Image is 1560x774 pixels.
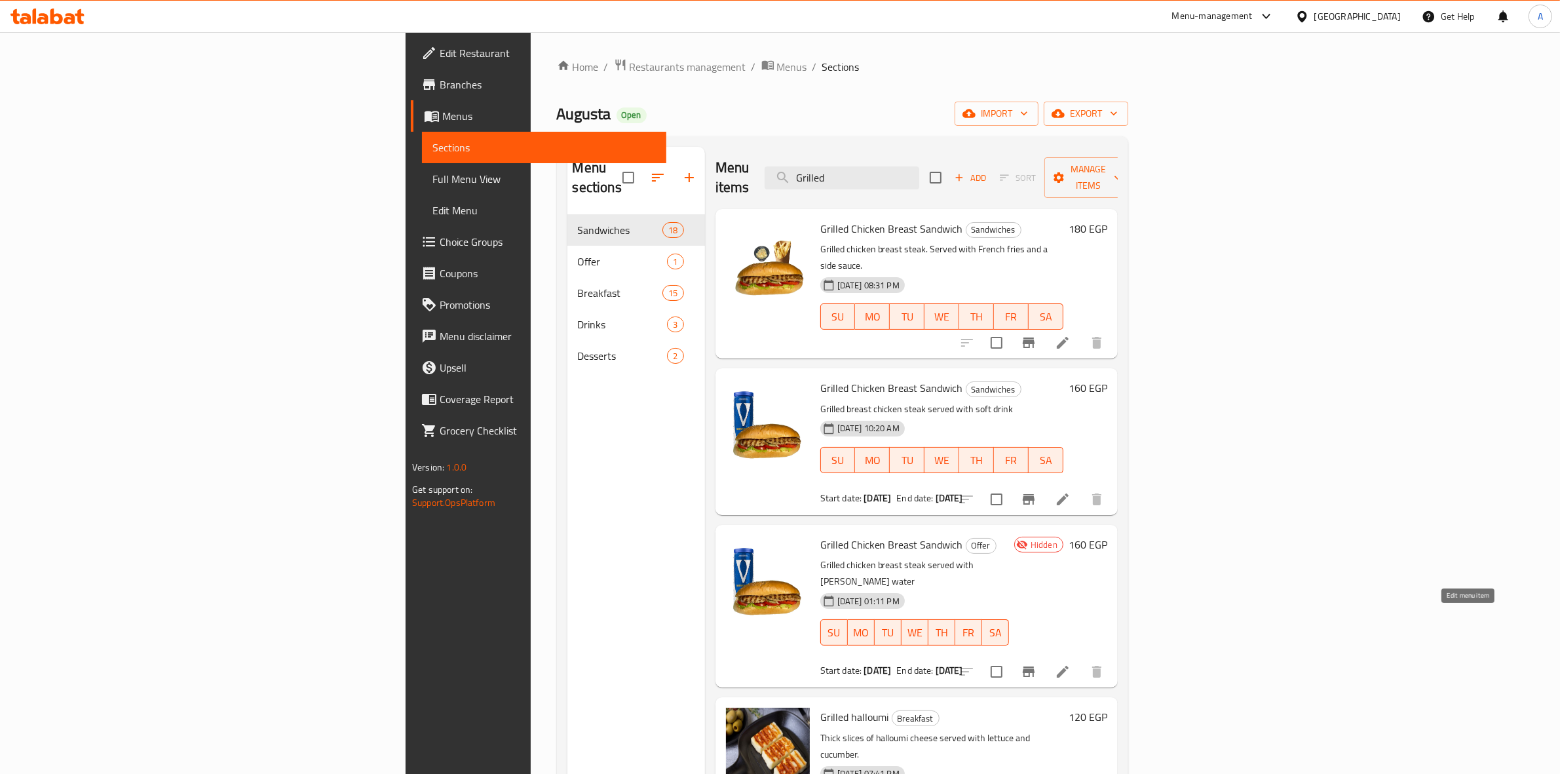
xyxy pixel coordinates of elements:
span: 15 [663,287,683,300]
div: Offer1 [567,246,705,277]
span: Select all sections [615,164,642,191]
b: [DATE] [864,662,891,679]
button: FR [955,619,982,646]
button: TU [890,303,924,330]
button: delete [1081,656,1113,687]
p: Grilled breast chicken steak served with soft drink [820,401,1063,417]
button: import [955,102,1038,126]
b: [DATE] [936,490,963,507]
span: Edit Restaurant [440,45,656,61]
span: Select to update [983,658,1010,686]
b: [DATE] [864,490,891,507]
span: SU [826,623,843,642]
button: TH [959,303,994,330]
a: Menus [411,100,666,132]
button: WE [924,303,959,330]
div: Breakfast15 [567,277,705,309]
div: items [667,348,683,364]
span: Offer [966,538,996,553]
span: Grilled halloumi [820,707,889,727]
button: Manage items [1044,157,1132,198]
span: TH [964,307,989,326]
span: Sort sections [642,162,674,193]
span: Restaurants management [630,59,746,75]
span: Sandwiches [578,222,663,238]
div: Desserts [578,348,668,364]
button: MO [855,303,890,330]
div: items [667,317,683,332]
span: SA [987,623,1004,642]
a: Coupons [411,258,666,289]
h6: 180 EGP [1069,220,1107,238]
p: Thick slices of halloumi cheese served with lettuce and cucumber. [820,730,1063,763]
span: SA [1034,307,1058,326]
span: Drinks [578,317,668,332]
div: Offer [966,538,997,554]
span: Edit Menu [432,203,656,218]
span: 1 [668,256,683,268]
span: Select to update [983,329,1010,357]
a: Full Menu View [422,163,666,195]
span: Sections [432,140,656,155]
a: Coverage Report [411,383,666,415]
a: Support.OpsPlatform [412,494,495,511]
span: Select to update [983,486,1010,513]
button: export [1044,102,1128,126]
span: Full Menu View [432,171,656,187]
span: 18 [663,224,683,237]
button: SA [1029,303,1063,330]
b: [DATE] [936,662,963,679]
h6: 120 EGP [1069,708,1107,726]
button: FR [994,447,1029,473]
div: items [662,285,683,301]
span: Get support on: [412,481,472,498]
span: Start date: [820,490,862,507]
a: Grocery Checklist [411,415,666,446]
h6: 160 EGP [1069,535,1107,554]
span: 3 [668,319,683,331]
button: delete [1081,484,1113,515]
span: A [1538,9,1543,24]
div: Offer [578,254,668,269]
a: Sections [422,132,666,163]
span: Grilled Chicken Breast Sandwich [820,535,963,554]
button: SU [820,619,848,646]
button: TH [928,619,955,646]
div: Sandwiches [966,381,1021,397]
button: TU [875,619,902,646]
div: Sandwiches [966,222,1021,238]
div: Menu-management [1172,9,1253,24]
button: delete [1081,327,1113,358]
span: TU [895,451,919,470]
span: Choice Groups [440,234,656,250]
span: [DATE] 10:20 AM [832,422,905,435]
span: Coverage Report [440,391,656,407]
span: FR [999,451,1023,470]
span: Upsell [440,360,656,376]
h2: Menu items [715,158,750,197]
span: WE [930,307,954,326]
span: Promotions [440,297,656,313]
a: Upsell [411,352,666,383]
span: Sandwiches [966,222,1021,237]
button: TH [959,447,994,473]
button: WE [902,619,928,646]
span: SU [826,451,850,470]
button: Add [949,168,991,188]
button: SU [820,303,856,330]
input: search [765,166,919,189]
span: [DATE] 08:31 PM [832,279,905,292]
button: FR [994,303,1029,330]
span: Menu disclaimer [440,328,656,344]
span: Start date: [820,662,862,679]
div: Breakfast [892,710,940,726]
a: Menus [761,58,807,75]
li: / [812,59,817,75]
span: Branches [440,77,656,92]
span: Select section first [991,168,1044,188]
nav: breadcrumb [557,58,1128,75]
img: Grilled Chicken Breast Sandwich [726,220,810,303]
a: Edit menu item [1055,492,1071,507]
a: Promotions [411,289,666,320]
span: Breakfast [578,285,663,301]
